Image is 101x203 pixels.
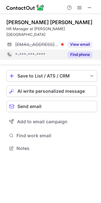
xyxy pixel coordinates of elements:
[17,104,41,109] span: Send email
[16,145,95,151] span: Notes
[6,19,92,25] div: [PERSON_NAME] [PERSON_NAME]
[6,26,97,37] div: HR Manager at [PERSON_NAME][GEOGRAPHIC_DATA]
[16,133,95,139] span: Find work email
[6,101,97,112] button: Send email
[15,42,59,47] span: [EMAIL_ADDRESS][DOMAIN_NAME]
[17,119,67,124] span: Add to email campaign
[6,85,97,97] button: AI write personalized message
[6,144,97,153] button: Notes
[17,73,86,78] div: Save to List / ATS / CRM
[6,4,44,11] img: ContactOut v5.3.10
[17,89,85,94] span: AI write personalized message
[6,131,97,140] button: Find work email
[67,41,92,48] button: Reveal Button
[6,116,97,127] button: Add to email campaign
[67,51,92,58] button: Reveal Button
[6,70,97,82] button: save-profile-one-click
